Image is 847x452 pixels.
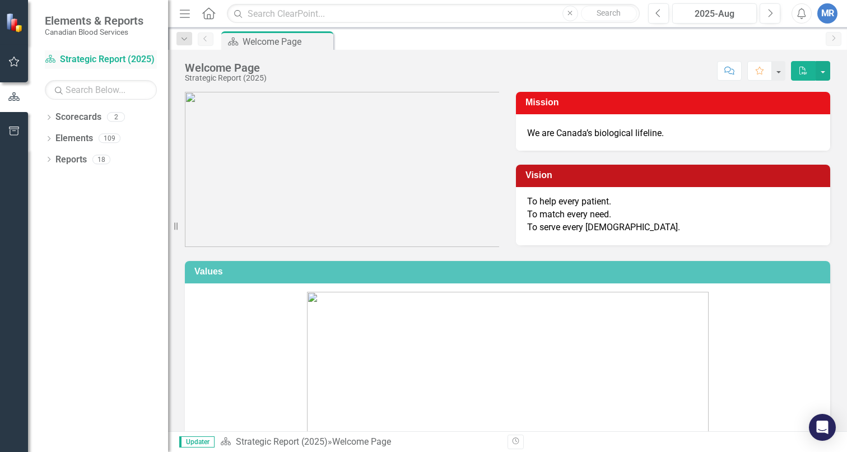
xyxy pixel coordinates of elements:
[45,27,143,36] small: Canadian Blood Services
[6,13,25,32] img: ClearPoint Strategy
[45,53,157,66] a: Strategic Report (2025)
[525,97,825,108] h3: Mission
[55,153,87,166] a: Reports
[676,7,753,21] div: 2025-Aug
[527,128,664,138] span: We are Canada’s biological lifeline.
[45,80,157,100] input: Search Below...
[45,14,143,27] span: Elements & Reports
[236,436,328,447] a: Strategic Report (2025)
[185,92,499,247] img: CBS_logo_descriptions%20v2.png
[107,113,125,122] div: 2
[99,134,120,143] div: 109
[220,436,499,449] div: »
[527,195,819,234] p: To help every patient. To match every need. To serve every [DEMOGRAPHIC_DATA].
[817,3,837,24] button: MR
[332,436,391,447] div: Welcome Page
[185,74,267,82] div: Strategic Report (2025)
[597,8,621,17] span: Search
[194,267,825,277] h3: Values
[809,414,836,441] div: Open Intercom Messenger
[55,132,93,145] a: Elements
[243,35,331,49] div: Welcome Page
[227,4,640,24] input: Search ClearPoint...
[185,62,267,74] div: Welcome Page
[525,170,825,180] h3: Vision
[581,6,637,21] button: Search
[55,111,101,124] a: Scorecards
[92,155,110,164] div: 18
[672,3,757,24] button: 2025-Aug
[179,436,215,448] span: Updater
